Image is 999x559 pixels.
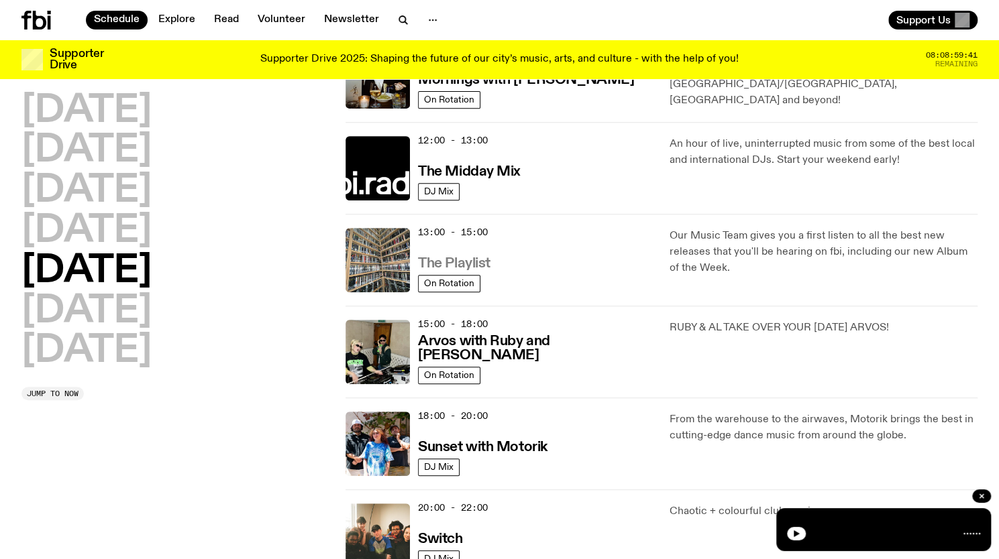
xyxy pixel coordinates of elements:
p: Supporter Drive 2025: Shaping the future of our city’s music, arts, and culture - with the help o... [260,54,739,66]
p: An hour of live, uninterrupted music from some of the best local and international DJs. Start you... [670,136,978,168]
p: Chaotic + colourful club music [670,503,978,519]
a: The Midday Mix [418,162,521,179]
span: 12:00 - 13:00 [418,134,488,147]
a: Arvos with Ruby and [PERSON_NAME] [418,332,653,363]
span: DJ Mix [424,187,454,197]
h3: Sunset with Motorik [418,440,547,454]
p: From the warehouse to the airwaves, Motorik brings the best in cutting-edge dance music from arou... [670,412,978,444]
span: Remaining [935,60,978,68]
button: [DATE] [21,293,152,330]
h3: The Midday Mix [418,165,521,179]
span: 13:00 - 15:00 [418,226,488,239]
a: Sunset with Motorik [418,438,547,454]
a: The Playlist [418,254,490,271]
a: DJ Mix [418,458,460,476]
a: Schedule [86,11,148,29]
button: [DATE] [21,133,152,170]
span: 20:00 - 22:00 [418,501,488,514]
span: On Rotation [424,95,474,105]
a: Volunteer [250,11,313,29]
span: On Rotation [424,371,474,381]
span: 15:00 - 18:00 [418,318,488,330]
h3: Switch [418,532,462,546]
h3: Arvos with Ruby and [PERSON_NAME] [418,334,653,363]
button: [DATE] [21,213,152,251]
img: Ruby wears a Collarbones t shirt and pretends to play the DJ decks, Al sings into a pringles can.... [346,320,410,384]
a: Newsletter [316,11,387,29]
span: Support Us [896,14,951,26]
button: [DATE] [21,92,152,130]
a: DJ Mix [418,183,460,200]
button: [DATE] [21,253,152,290]
a: On Rotation [418,275,480,292]
h3: Supporter Drive [50,48,103,71]
a: Switch [418,530,462,546]
a: Explore [150,11,203,29]
button: Jump to now [21,387,84,400]
p: RUBY & AL TAKE OVER YOUR [DATE] ARVOS! [670,320,978,336]
img: Andrew, Reenie, and Pat stand in a row, smiling at the camera, in dappled light with a vine leafe... [346,412,410,476]
span: 18:00 - 20:00 [418,410,488,422]
button: Support Us [888,11,978,29]
a: Read [206,11,247,29]
h3: The Playlist [418,257,490,271]
img: A corner shot of the fbi music library [346,228,410,292]
h3: Mornings with [PERSON_NAME] [418,73,634,87]
button: [DATE] [21,333,152,371]
button: [DATE] [21,173,152,210]
span: 08:08:59:41 [926,52,978,59]
a: On Rotation [418,367,480,384]
p: Our Music Team gives you a first listen to all the best new releases that you'll be hearing on fb... [670,228,978,276]
span: DJ Mix [424,462,454,473]
span: Jump to now [27,389,78,397]
span: On Rotation [424,279,474,289]
a: On Rotation [418,91,480,109]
